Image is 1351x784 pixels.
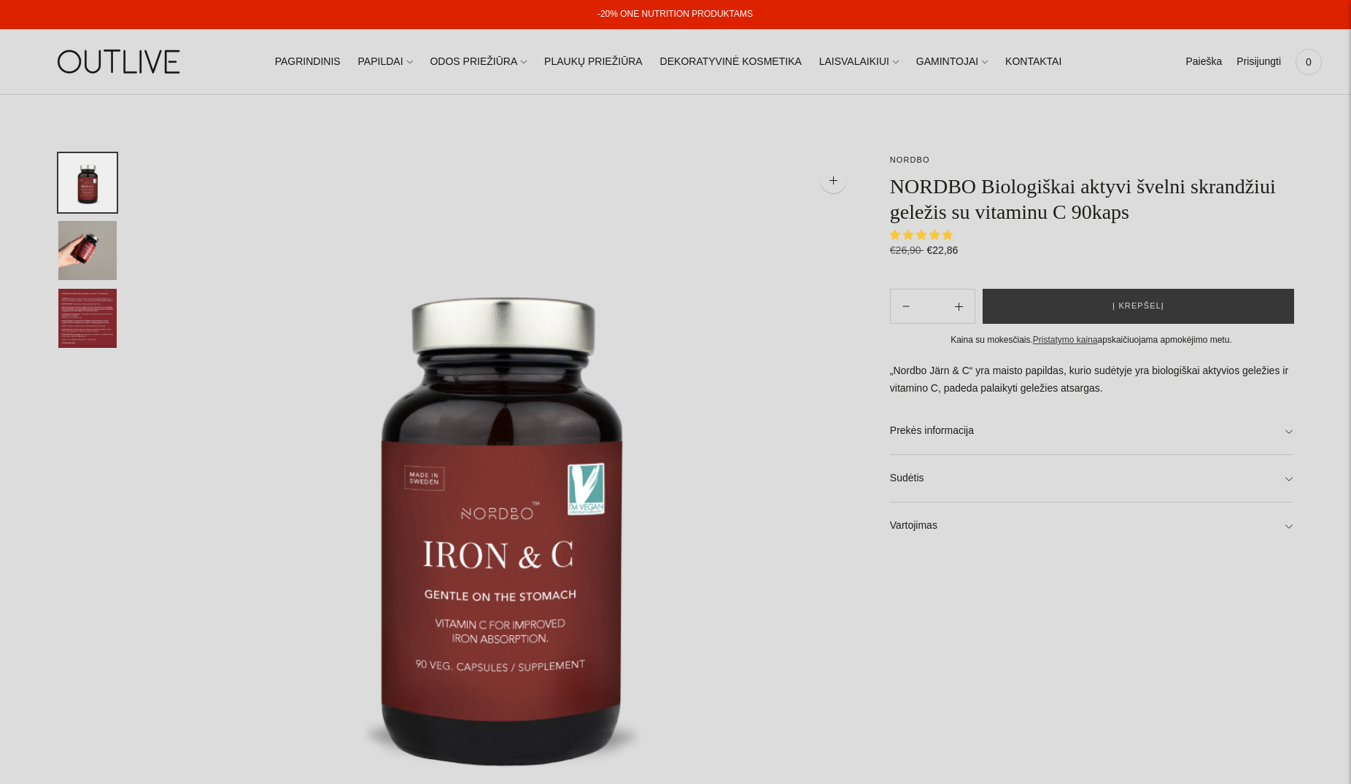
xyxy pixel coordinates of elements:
[890,455,1293,502] a: Sudėtis
[1033,335,1098,345] a: Pristatymo kaina
[58,289,117,348] button: Translation missing: en.general.accessibility.image_thumbail
[1185,46,1222,78] a: Paieška
[890,502,1293,549] a: Vartojimas
[890,244,924,256] s: €26,90
[58,153,117,212] button: Translation missing: en.general.accessibility.image_thumbail
[1112,299,1164,314] span: Į krepšelį
[358,46,413,78] a: PAPILDAI
[1298,52,1319,72] span: 0
[890,229,956,241] span: 5.00 stars
[819,46,899,78] a: LAISVALAIKIUI
[943,289,975,324] button: Subtract product quantity
[1296,46,1322,78] a: 0
[660,46,802,78] a: DEKORATYVINĖ KOSMETIKA
[544,46,643,78] a: PLAUKŲ PRIEŽIŪRA
[916,46,988,78] a: GAMINTOJAI
[891,289,921,324] button: Add product quantity
[275,46,341,78] a: PAGRINDINIS
[890,362,1293,397] p: „Nordbo Järn & C“ yra maisto papildas, kurio sudėtyje yra biologiškai aktyvios geležies ir vitami...
[890,155,930,164] a: NORDBO
[927,244,959,256] span: €22,86
[983,289,1294,324] button: Į krepšelį
[890,408,1293,454] a: Prekės informacija
[29,36,212,87] img: OUTLIVE
[58,221,117,280] button: Translation missing: en.general.accessibility.image_thumbail
[1005,46,1061,78] a: KONTAKTAI
[890,174,1293,225] h1: NORDBO Biologiškai aktyvi švelni skrandžiui geležis su vitaminu C 90kaps
[890,333,1293,348] div: Kaina su mokesčiais. apskaičiuojama apmokėjimo metu.
[597,9,753,19] a: -20% ONE NUTRITION PRODUKTAMS
[430,46,527,78] a: ODOS PRIEŽIŪRA
[1236,46,1281,78] a: Prisijungti
[921,296,943,317] input: Product quantity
